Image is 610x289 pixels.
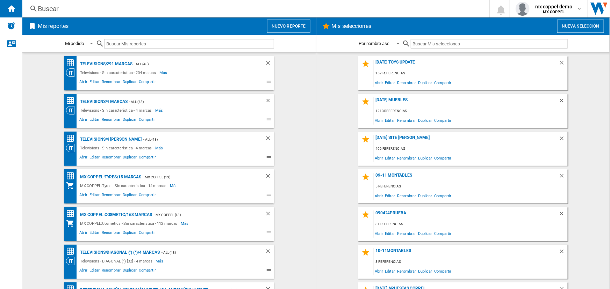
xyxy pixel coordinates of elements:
[433,78,452,87] span: Compartir
[417,78,433,87] span: Duplicar
[374,173,559,182] div: 09-11 MONTABLES
[374,69,568,78] div: 157 referencias
[159,68,168,77] span: Más
[78,97,128,106] div: Televisions/4 marcas
[417,229,433,238] span: Duplicar
[122,192,138,200] span: Duplicar
[384,78,396,87] span: Editar
[417,191,433,200] span: Duplicar
[265,97,274,106] div: Borrar
[433,116,452,125] span: Compartir
[78,219,181,228] div: MX COPPEL:Cosmetics - Sin característica - 112 marcas
[330,20,373,33] h2: Mis selecciones
[374,220,568,229] div: 31 referencias
[78,79,89,87] span: Abrir
[359,41,390,46] div: Por nombre asc.
[88,229,100,238] span: Editar
[138,154,157,162] span: Compartir
[141,173,251,181] div: - MX COPPEL (13)
[138,229,157,238] span: Compartir
[535,3,572,10] span: mx coppel demo
[374,107,568,116] div: 1213 referencias
[152,210,251,219] div: - MX COPPEL (13)
[433,229,452,238] span: Compartir
[156,257,165,265] span: Más
[265,210,274,219] div: Borrar
[559,97,568,107] div: Borrar
[36,20,70,33] h2: Mis reportes
[543,10,565,14] b: MX COPPEL
[122,79,138,87] span: Duplicar
[101,154,122,162] span: Renombrar
[374,266,384,276] span: Abrir
[78,135,142,144] div: Televisions/4 [PERSON_NAME]
[142,135,251,144] div: - ALL (48)
[78,229,89,238] span: Abrir
[66,209,78,218] div: Matriz de precios
[557,20,604,33] button: Nueva selección
[559,173,568,182] div: Borrar
[155,106,164,114] span: Más
[374,78,384,87] span: Abrir
[433,153,452,163] span: Compartir
[66,144,78,152] div: Visión Categoría
[265,248,274,257] div: Borrar
[374,191,384,200] span: Abrir
[66,257,78,265] div: Visión Categoría
[66,219,78,228] div: Mi colección
[516,2,530,16] img: profile.jpg
[265,173,274,181] div: Borrar
[138,79,157,87] span: Compartir
[417,153,433,163] span: Duplicar
[88,79,100,87] span: Editar
[138,267,157,275] span: Compartir
[433,266,452,276] span: Compartir
[374,97,559,107] div: [DATE] MUEBLES
[396,78,417,87] span: Renombrar
[374,135,559,144] div: [DATE] site [PERSON_NAME]
[66,59,78,67] div: Matriz de precios
[78,210,152,219] div: MX COPPEL:Cosmetic/163 marcas
[433,191,452,200] span: Compartir
[78,267,89,275] span: Abrir
[101,79,122,87] span: Renombrar
[88,154,100,162] span: Editar
[132,60,251,68] div: - ALL (48)
[155,144,164,152] span: Más
[66,172,78,180] div: Matriz de precios
[122,267,138,275] span: Duplicar
[101,229,122,238] span: Renombrar
[559,135,568,144] div: Borrar
[138,116,157,125] span: Compartir
[78,68,160,77] div: Televisions - Sin característica - 204 marcas
[78,106,156,114] div: Televisions - Sin característica - 4 marcas
[66,181,78,190] div: Mi colección
[101,267,122,275] span: Renombrar
[181,219,189,228] span: Más
[128,97,251,106] div: - ALL (48)
[374,248,559,258] div: 10-11Montables
[66,247,78,256] div: Matriz de precios
[265,135,274,144] div: Borrar
[138,192,157,200] span: Compartir
[384,266,396,276] span: Editar
[66,68,78,77] div: Visión Categoría
[374,60,559,69] div: [DATE] toys update
[7,22,15,30] img: alerts-logo.svg
[411,39,568,49] input: Buscar Mis selecciones
[374,229,384,238] span: Abrir
[396,116,417,125] span: Renombrar
[374,210,559,220] div: 090424prueba
[88,192,100,200] span: Editar
[78,248,160,257] div: Televisions/DIAGONAL (") (*)/4 marcas
[78,181,170,190] div: MX COPPEL:Tyres - Sin característica - 14 marcas
[78,116,89,125] span: Abrir
[78,257,156,265] div: Televisions - DIAGONAL (") [32] - 4 marcas
[122,116,138,125] span: Duplicar
[66,96,78,105] div: Matriz de precios
[396,191,417,200] span: Renombrar
[88,116,100,125] span: Editar
[265,60,274,68] div: Borrar
[396,229,417,238] span: Renombrar
[66,106,78,114] div: Visión Categoría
